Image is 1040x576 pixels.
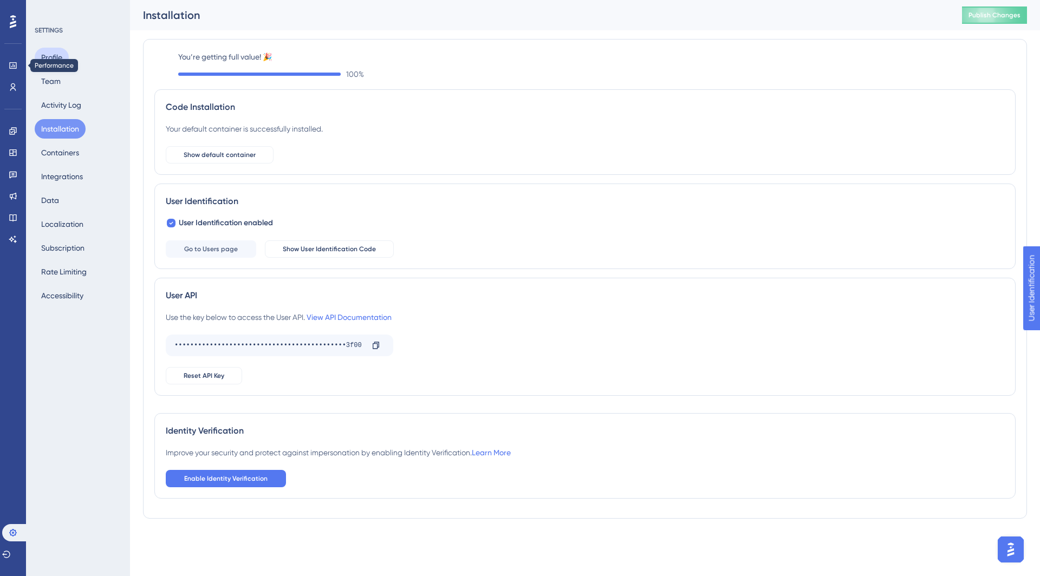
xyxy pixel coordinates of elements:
[35,71,67,91] button: Team
[35,286,90,305] button: Accessibility
[179,217,273,230] span: User Identification enabled
[166,367,242,384] button: Reset API Key
[166,195,1004,208] div: User Identification
[35,167,89,186] button: Integrations
[9,3,75,16] span: User Identification
[994,533,1027,566] iframe: UserGuiding AI Assistant Launcher
[166,146,274,163] button: Show default container
[346,68,364,81] span: 100 %
[178,50,1016,63] label: You’re getting full value! 🎉
[283,245,376,253] span: Show User Identification Code
[968,11,1020,19] span: Publish Changes
[35,119,86,139] button: Installation
[35,238,91,258] button: Subscription
[472,448,511,457] a: Learn More
[184,150,256,159] span: Show default container
[184,474,268,483] span: Enable Identity Verification
[166,311,392,324] div: Use the key below to access the User API.
[166,446,511,459] div: Improve your security and protect against impersonation by enabling Identity Verification.
[35,26,122,35] div: SETTINGS
[35,143,86,162] button: Containers
[35,214,90,234] button: Localization
[166,101,1004,114] div: Code Installation
[174,337,363,354] div: ••••••••••••••••••••••••••••••••••••••••••••3f00
[184,245,238,253] span: Go to Users page
[166,122,323,135] div: Your default container is successfully installed.
[166,240,256,258] button: Go to Users page
[35,95,88,115] button: Activity Log
[143,8,935,23] div: Installation
[184,371,224,380] span: Reset API Key
[35,48,69,67] button: Profile
[265,240,394,258] button: Show User Identification Code
[166,470,286,487] button: Enable Identity Verification
[962,6,1027,24] button: Publish Changes
[166,289,1004,302] div: User API
[35,262,93,282] button: Rate Limiting
[166,424,1004,437] div: Identity Verification
[307,313,392,322] a: View API Documentation
[35,191,66,210] button: Data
